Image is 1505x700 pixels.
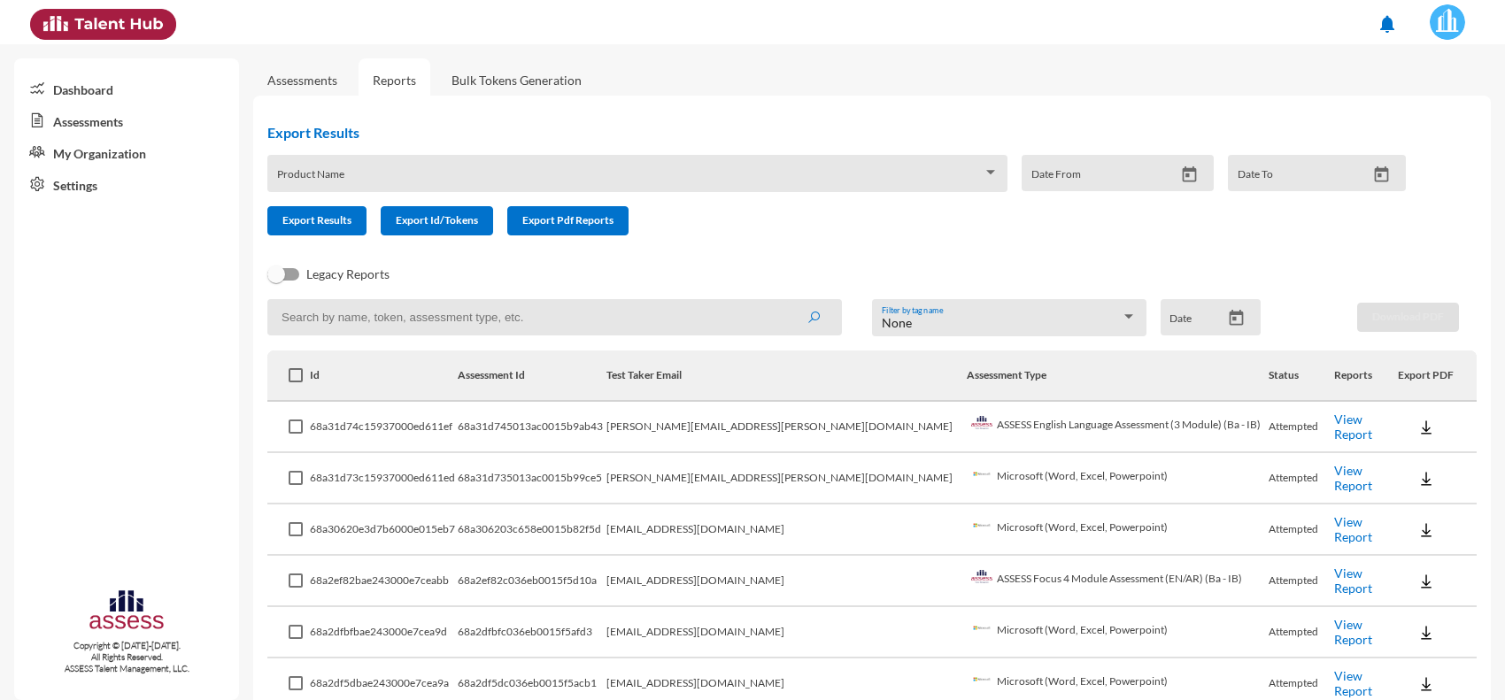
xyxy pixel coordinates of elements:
a: View Report [1334,565,1372,596]
a: View Report [1334,617,1372,647]
th: Status [1269,350,1333,402]
td: Microsoft (Word, Excel, Powerpoint) [967,504,1270,556]
td: [EMAIL_ADDRESS][DOMAIN_NAME] [606,607,967,658]
td: 68a31d745013ac0015b9ab43 [458,402,606,453]
button: Open calendar [1221,309,1252,327]
button: Download PDF [1357,303,1459,332]
a: View Report [1334,412,1372,442]
span: Download PDF [1372,310,1444,323]
a: Dashboard [14,73,239,104]
span: Export Pdf Reports [522,213,614,227]
img: assesscompany-logo.png [88,588,166,636]
button: Open calendar [1174,165,1205,184]
td: 68a2dfbfbae243000e7cea9d [310,607,458,658]
td: 68a31d74c15937000ed611ef [310,402,458,453]
td: Attempted [1269,453,1333,504]
span: None [882,315,912,330]
th: Export PDF [1398,350,1477,402]
input: Search by name, token, assessment type, etc. [267,299,842,335]
span: Legacy Reports [306,264,390,285]
td: 68a306203c658e0015b82f5d [458,504,606,556]
td: Attempted [1269,402,1333,453]
span: Export Id/Tokens [396,213,478,227]
button: Export Id/Tokens [381,206,493,235]
td: 68a31d73c15937000ed611ed [310,453,458,504]
th: Assessment Type [967,350,1270,402]
a: Bulk Tokens Generation [437,58,596,102]
td: [PERSON_NAME][EMAIL_ADDRESS][PERSON_NAME][DOMAIN_NAME] [606,402,967,453]
a: My Organization [14,136,239,168]
td: ASSESS Focus 4 Module Assessment (EN/AR) (Ba - IB) [967,556,1270,607]
mat-icon: notifications [1377,13,1398,35]
th: Assessment Id [458,350,606,402]
td: 68a30620e3d7b6000e015eb7 [310,504,458,556]
th: Id [310,350,458,402]
td: Attempted [1269,504,1333,556]
h2: Export Results [267,124,1420,141]
td: [EMAIL_ADDRESS][DOMAIN_NAME] [606,504,967,556]
td: Attempted [1269,607,1333,658]
p: Copyright © [DATE]-[DATE]. All Rights Reserved. ASSESS Talent Management, LLC. [14,640,239,674]
td: Microsoft (Word, Excel, Powerpoint) [967,607,1270,658]
td: Attempted [1269,556,1333,607]
a: View Report [1334,463,1372,493]
td: 68a2dfbfc036eb0015f5afd3 [458,607,606,658]
td: 68a2ef82bae243000e7ceabb [310,556,458,607]
a: Reports [359,58,430,102]
th: Reports [1334,350,1398,402]
td: 68a31d735013ac0015b99ce5 [458,453,606,504]
td: ASSESS English Language Assessment (3 Module) (Ba - IB) [967,402,1270,453]
a: Settings [14,168,239,200]
td: [PERSON_NAME][EMAIL_ADDRESS][PERSON_NAME][DOMAIN_NAME] [606,453,967,504]
span: Export Results [282,213,351,227]
td: [EMAIL_ADDRESS][DOMAIN_NAME] [606,556,967,607]
th: Test Taker Email [606,350,967,402]
a: View Report [1334,514,1372,544]
a: View Report [1334,668,1372,698]
a: Assessments [267,73,337,88]
button: Export Results [267,206,367,235]
button: Open calendar [1366,165,1397,184]
a: Assessments [14,104,239,136]
td: 68a2ef82c036eb0015f5d10a [458,556,606,607]
td: Microsoft (Word, Excel, Powerpoint) [967,453,1270,504]
button: Export Pdf Reports [507,206,629,235]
